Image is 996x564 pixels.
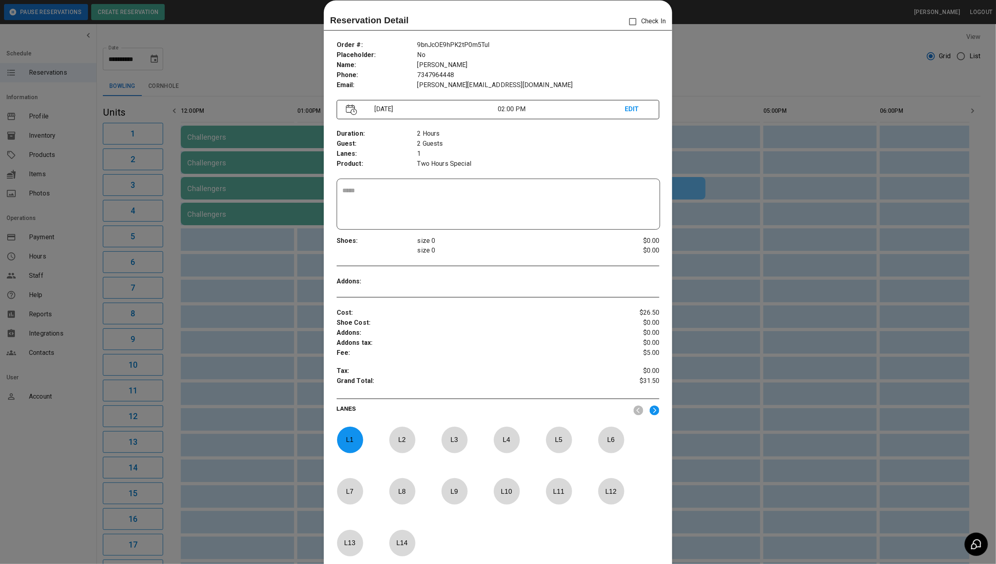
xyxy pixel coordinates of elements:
[417,159,660,169] p: Two Hours Special
[337,80,417,90] p: Email :
[337,159,417,169] p: Product :
[493,430,520,449] p: L 4
[625,104,650,114] p: EDIT
[337,328,606,338] p: Addons :
[650,405,659,415] img: right.svg
[417,139,660,149] p: 2 Guests
[605,328,659,338] p: $0.00
[337,236,417,246] p: Shoes :
[337,348,606,358] p: Fee :
[337,482,363,501] p: L 7
[337,430,363,449] p: L 1
[598,430,624,449] p: L 6
[337,129,417,139] p: Duration :
[417,236,606,246] p: size 0
[417,149,660,159] p: 1
[634,405,643,415] img: nav_left.svg
[605,376,659,388] p: $31.50
[417,246,606,255] p: size 0
[337,50,417,60] p: Placeholder :
[337,533,363,552] p: L 13
[337,366,606,376] p: Tax :
[417,129,660,139] p: 2 Hours
[605,338,659,348] p: $0.00
[337,338,606,348] p: Addons tax :
[605,308,659,318] p: $26.50
[417,80,660,90] p: [PERSON_NAME][EMAIL_ADDRESS][DOMAIN_NAME]
[337,139,417,149] p: Guest :
[337,60,417,70] p: Name :
[605,318,659,328] p: $0.00
[546,482,572,501] p: L 11
[605,236,659,246] p: $0.00
[337,277,417,287] p: Addons :
[441,430,468,449] p: L 3
[624,13,666,30] p: Check In
[337,149,417,159] p: Lanes :
[598,482,624,501] p: L 12
[417,40,660,50] p: 9bnJcOE9hPK2tP0m5TuI
[337,40,417,50] p: Order # :
[337,70,417,80] p: Phone :
[346,104,357,115] img: Vector
[337,376,606,388] p: Grand Total :
[337,318,606,328] p: Shoe Cost :
[371,104,498,114] p: [DATE]
[389,482,415,501] p: L 8
[417,70,660,80] p: 7347964448
[389,533,415,552] p: L 14
[605,366,659,376] p: $0.00
[337,308,606,318] p: Cost :
[605,348,659,358] p: $5.00
[417,50,660,60] p: No
[605,246,659,255] p: $0.00
[441,482,468,501] p: L 9
[389,430,415,449] p: L 2
[493,482,520,501] p: L 10
[546,430,572,449] p: L 5
[330,14,409,27] p: Reservation Detail
[498,104,625,114] p: 02:00 PM
[417,60,660,70] p: [PERSON_NAME]
[337,405,628,416] p: LANES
